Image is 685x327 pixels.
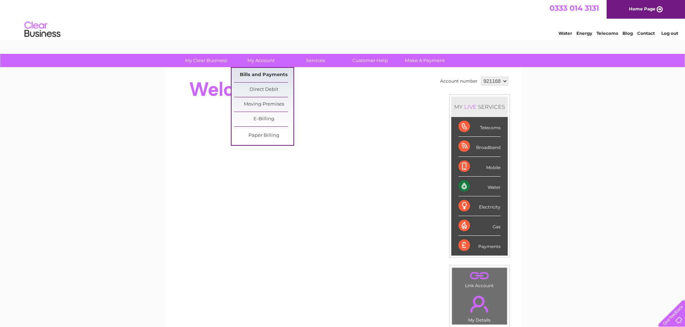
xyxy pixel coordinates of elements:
[454,291,505,317] a: .
[463,103,478,110] div: LIVE
[286,54,345,67] a: Services
[458,117,501,137] div: Telecoms
[458,216,501,236] div: Gas
[395,54,455,67] a: Make A Payment
[24,19,61,41] img: logo.png
[458,177,501,196] div: Water
[637,31,655,36] a: Contact
[451,97,508,117] div: MY SERVICES
[234,97,293,112] a: Moving Premises
[438,75,479,87] td: Account number
[558,31,572,36] a: Water
[458,236,501,255] div: Payments
[458,137,501,157] div: Broadband
[549,4,599,13] a: 0333 014 3131
[234,83,293,97] a: Direct Debit
[458,157,501,177] div: Mobile
[458,196,501,216] div: Electricity
[173,4,513,35] div: Clear Business is a trading name of Verastar Limited (registered in [GEOGRAPHIC_DATA] No. 3667643...
[341,54,400,67] a: Customer Help
[231,54,291,67] a: My Account
[452,290,507,325] td: My Details
[661,31,678,36] a: Log out
[454,270,505,282] a: .
[576,31,592,36] a: Energy
[597,31,618,36] a: Telecoms
[234,68,293,82] a: Bills and Payments
[234,129,293,143] a: Paper Billing
[177,54,236,67] a: My Clear Business
[234,112,293,126] a: E-Billing
[452,267,507,290] td: Link Account
[622,31,633,36] a: Blog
